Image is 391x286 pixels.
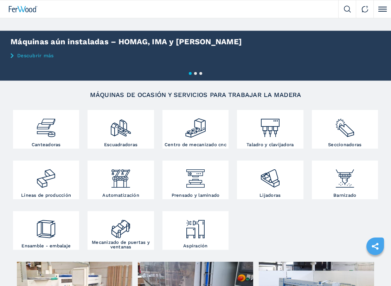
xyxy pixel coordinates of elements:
img: foratrici_inseritrici_2.png [259,112,281,139]
img: verniciatura_1.png [334,162,356,189]
h2: Máquinas de ocasión y servicios para trabajar la madera [27,92,364,98]
a: Seccionadoras [312,110,378,149]
a: Ensamble - embalaje [13,211,79,250]
h3: Prensado y laminado [172,193,220,197]
h3: Canteadoras [32,142,61,147]
button: 2 [194,72,197,75]
h3: Centro de mecanizado cnc [165,142,226,147]
img: bordatrici_1.png [35,112,57,139]
img: linee_di_produzione_2.png [35,162,57,189]
img: squadratrici_2.png [110,112,132,139]
h3: Automatización [102,193,139,197]
button: 3 [199,72,202,75]
h3: Barnizado [333,193,356,197]
h3: Taladro y clavijadora [246,142,294,147]
h3: Aspiración [183,243,208,248]
a: Lijadoras [237,161,303,199]
a: Líneas de producción [13,161,79,199]
a: Aspiración [162,211,229,250]
button: 1 [189,72,192,75]
iframe: Chat [361,254,386,281]
img: Contact us [361,6,368,13]
a: Mecanizado de puertas y ventanas [88,211,154,250]
img: Ferwood [9,6,38,12]
img: levigatrici_2.png [259,162,281,189]
h3: Seccionadoras [328,142,361,147]
h3: Líneas de producción [21,193,71,197]
a: Escuadradoras [88,110,154,149]
a: Barnizado [312,161,378,199]
img: montaggio_imballaggio_2.png [35,213,57,240]
img: lavorazione_porte_finestre_2.png [110,213,132,240]
button: Click to toggle menu [373,0,391,18]
a: Centro de mecanizado cnc [162,110,229,149]
a: sharethis [366,238,384,255]
img: centro_di_lavoro_cnc_2.png [185,112,206,139]
h3: Ensamble - embalaje [21,243,71,248]
img: sezionatrici_2.png [334,112,356,139]
img: Search [344,6,351,13]
a: Canteadoras [13,110,79,149]
img: pressa-strettoia.png [185,162,206,189]
h3: Escuadradoras [104,142,137,147]
h3: Lijadoras [259,193,281,197]
img: automazione.png [110,162,132,189]
img: aspirazione_1.png [185,213,206,240]
h3: Mecanizado de puertas y ventanas [89,240,152,249]
a: Taladro y clavijadora [237,110,303,149]
a: Prensado y laminado [162,161,229,199]
a: Automatización [88,161,154,199]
